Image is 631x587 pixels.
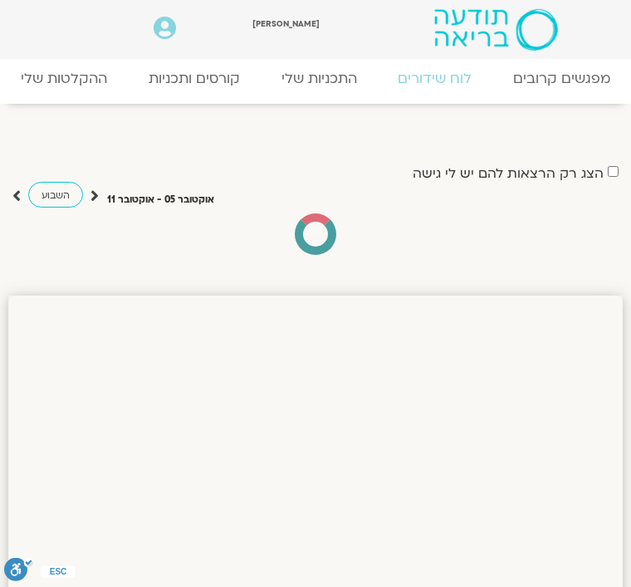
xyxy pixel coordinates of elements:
[261,61,378,95] a: התכניות שלי
[377,61,492,95] a: לוח שידורים
[128,61,261,95] a: קורסים ותכניות
[42,189,70,202] span: השבוע
[107,192,214,208] p: אוקטובר 05 - אוקטובר 11
[492,61,631,95] a: מפגשים קרובים
[413,166,604,181] label: הצג רק הרצאות להם יש לי גישה
[252,18,320,29] span: [PERSON_NAME]
[28,182,83,208] a: השבוע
